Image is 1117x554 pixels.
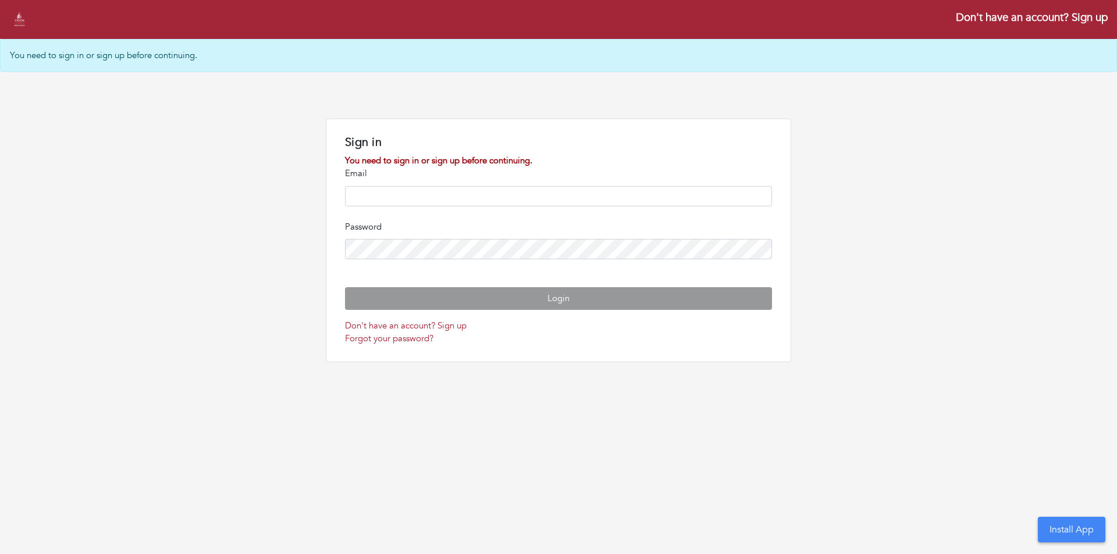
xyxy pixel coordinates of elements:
button: Install App [1038,517,1105,542]
a: Don't have an account? Sign up [345,320,467,331]
img: stevens_logo.png [9,9,30,30]
button: Login [345,287,772,310]
p: Password [345,220,772,234]
p: Email [345,167,772,180]
div: You need to sign in or sign up before continuing. [345,154,772,167]
h1: Sign in [345,135,772,149]
a: Forgot your password? [345,333,433,344]
a: Don't have an account? Sign up [956,10,1108,25]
